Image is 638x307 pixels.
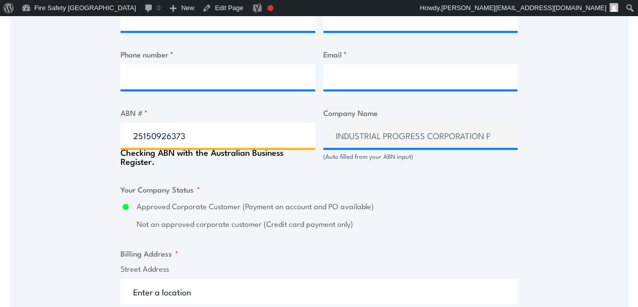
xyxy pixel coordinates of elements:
[121,183,200,195] legend: Your Company Status
[441,4,606,12] span: [PERSON_NAME][EMAIL_ADDRESS][DOMAIN_NAME]
[121,263,517,275] label: Street Address
[121,48,315,60] label: Phone number
[121,248,179,259] legend: Billing Address
[137,218,517,230] label: Not an approved corporate customer (Credit card payment only)
[137,201,517,212] label: Approved Corporate Customer (Payment on account and PO available)
[121,148,315,166] div: Checking ABN with the Australian Business Register.
[121,279,517,304] input: Enter a location
[323,152,518,161] div: (Auto filled from your ABN input)
[323,48,518,60] label: Email
[267,5,273,11] div: Focus keyphrase not set
[121,107,315,118] label: ABN #
[323,107,518,118] label: Company Name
